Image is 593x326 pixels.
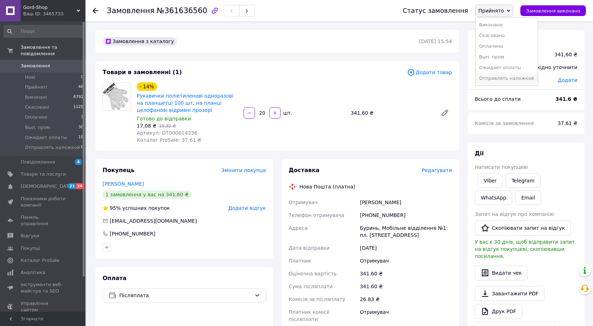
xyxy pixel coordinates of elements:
[159,124,176,129] span: 19,92 ₴
[419,38,452,44] time: [DATE] 15:54
[515,191,541,205] button: Email
[358,222,453,242] div: Буринь, Мобільне відділення №1: пл. [STREET_ADDRESS]
[475,77,495,83] span: Знижка
[103,190,192,199] div: 1 замовлення у вас на 341,60 ₴
[520,5,586,16] button: Замовлення виконано
[25,104,49,110] span: Скасовані
[25,114,47,120] span: Оплачені
[289,167,320,174] span: Доставка
[407,68,452,76] span: Додати товар
[68,183,76,189] span: 21
[475,191,512,205] a: WhatsApp
[475,52,537,62] li: Вып. пром
[298,183,357,190] div: Нова Пошта (платна)
[81,74,83,81] span: 0
[21,183,73,190] span: [DEMOGRAPHIC_DATA]
[475,41,537,52] li: Оплачено
[157,6,207,15] span: №361636560
[21,300,66,313] span: Управління сайтом
[110,218,197,224] span: [EMAIL_ADDRESS][DOMAIN_NAME]
[25,124,50,131] span: Вып. пром
[81,144,83,151] span: 0
[78,84,83,90] span: 48
[358,196,453,209] div: [PERSON_NAME]
[475,120,534,126] span: Комісія за замовлення
[558,120,577,126] span: 37.61 ₴
[358,242,453,254] div: [DATE]
[25,94,47,100] span: Виконані
[556,96,577,102] b: 341.6 ₴
[475,73,537,84] li: Отправлять наложкой
[21,233,39,239] span: Відгуки
[107,6,155,15] span: Замовлення
[289,296,345,302] span: Комісія за післяплату
[21,281,66,294] span: Інструменти веб-майстра та SEO
[505,174,540,188] a: Telegram
[25,74,35,81] span: Нові
[478,8,504,14] span: Прийнято
[25,144,80,151] span: Отправлять наложкой
[558,77,577,83] span: Додати
[21,257,59,264] span: Каталог ProSale
[475,221,571,236] button: Скопіювати запит на відгук
[289,258,311,264] span: Платник
[23,11,85,17] div: Ваш ID: 3465733
[76,183,84,189] span: 24
[438,106,452,120] a: Редагувати
[103,83,131,110] img: Рукавички поліетиленові одноразові на планшетці 100 шт. на планці целофанові відривні прозорі
[475,52,495,57] span: 1 товар
[25,134,67,141] span: Ожидает оплаты
[137,123,156,129] span: 17,08 ₴
[21,44,85,57] span: Замовлення та повідомлення
[228,205,266,211] span: Додати відгук
[289,284,333,289] span: Сума післяплати
[137,130,197,136] span: Артикул: DT000014336
[4,25,84,38] input: Пошук
[289,212,344,218] span: Телефон отримувача
[21,171,66,177] span: Товари та послуги
[289,309,329,322] span: Платник комісії післяплати
[358,267,453,280] div: 341.60 ₴
[25,84,47,90] span: Прийняті
[23,4,77,11] span: Gord-Shop
[103,37,177,46] div: Замовлення з каталогу
[289,225,308,231] span: Адреса
[73,104,83,110] span: 1125
[422,167,452,173] span: Редагувати
[21,214,66,227] span: Панель управління
[348,108,435,118] div: 341,60 ₴
[358,209,453,222] div: [PHONE_NUMBER]
[78,124,83,131] span: 30
[475,62,537,73] li: Ожидает оплаты
[21,245,40,252] span: Покупці
[78,134,83,141] span: 19
[75,159,82,165] span: 4
[137,93,233,113] a: Рукавички поліетиленові одноразові на планшетці 100 шт. на планці целофанові відривні прозорі
[478,174,503,188] a: Viber
[526,8,580,14] span: Замовлення виконано
[103,69,182,76] span: Товари в замовленні (1)
[137,137,201,143] span: Каталог ProSale: 37.61 ₴
[289,245,330,251] span: Дата відправки
[475,150,484,157] span: Дії
[21,196,66,208] span: Показники роботи компанії
[475,304,522,319] a: Друк PDF
[21,159,55,165] span: Повідомлення
[119,291,251,299] span: Післяплата
[222,167,266,173] span: Змінити покупця
[103,181,144,187] a: [PERSON_NAME]
[110,205,121,211] span: 95%
[289,200,318,205] span: Отримувач
[358,254,453,267] div: Отримувач
[289,271,337,276] span: Оціночна вартість
[73,94,83,100] span: 6792
[21,63,50,69] span: Замовлення
[475,64,499,70] span: Доставка
[137,116,191,121] span: Готово до відправки
[81,114,83,120] span: 3
[403,7,468,14] div: Статус замовлення
[103,275,126,281] span: Оплата
[103,205,170,212] div: успішних покупок
[93,7,98,14] div: Повернутися назад
[475,20,537,30] li: Виконано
